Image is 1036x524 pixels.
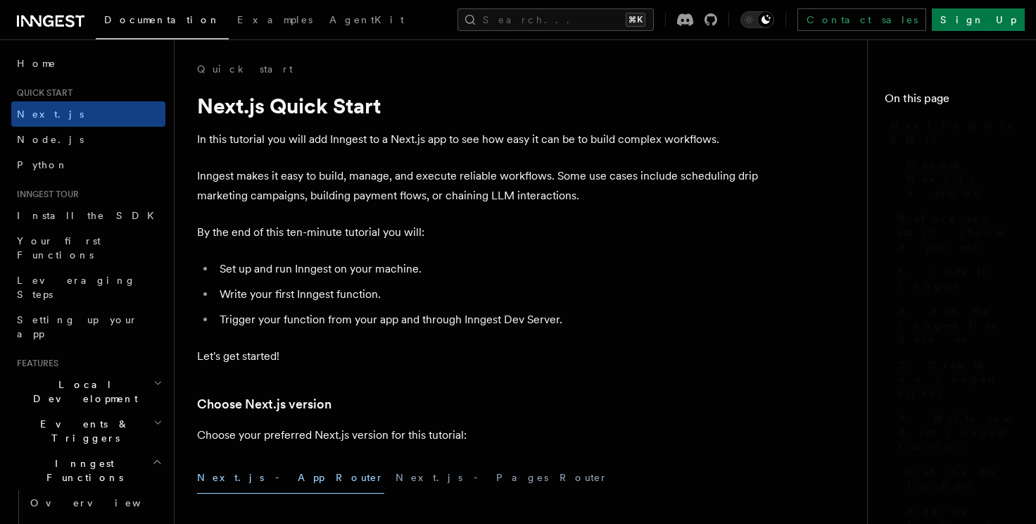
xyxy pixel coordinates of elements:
span: Local Development [11,378,153,406]
li: Set up and run Inngest on your machine. [215,259,760,279]
button: Events & Triggers [11,411,165,451]
span: Next.js Quick Start [890,118,1019,146]
kbd: ⌘K [626,13,645,27]
p: Inngest makes it easy to build, manage, and execute reliable workflows. Some use cases include sc... [197,166,760,206]
span: Install the SDK [17,210,163,221]
li: Write your first Inngest function. [215,285,760,304]
a: Next.js [11,101,165,127]
span: Python [17,159,68,170]
p: Let's get started! [197,347,760,366]
a: 4. Write your first Inngest function [893,406,1019,459]
a: Choose Next.js version [197,394,331,414]
span: Setting up your app [17,314,138,339]
a: Quick start [197,62,293,76]
button: Toggle dark mode [740,11,774,28]
a: AgentKit [321,4,412,38]
span: Define the function [907,465,1019,493]
button: Next.js - Pages Router [396,462,608,494]
span: Inngest Functions [11,456,152,485]
span: 2. Run the Inngest Dev Server [899,304,1019,347]
a: Define the function [902,459,1019,499]
span: 4. Write your first Inngest function [899,411,1019,454]
a: Documentation [96,4,229,39]
span: Choose Next.js version [907,158,1019,200]
li: Trigger your function from your app and through Inngest Dev Server. [215,310,760,330]
p: By the end of this ten-minute tutorial you will: [197,223,760,242]
button: Inngest Functions [11,451,165,490]
a: Before you start: choose a project [893,206,1019,259]
span: Home [17,56,56,70]
span: 1. Install Inngest [899,265,1019,293]
span: Features [11,358,58,369]
a: Contact sales [797,8,926,31]
span: Examples [237,14,312,25]
span: 3. Create an Inngest client [899,358,1019,400]
span: Before you start: choose a project [899,211,1019,254]
h1: Next.js Quick Start [197,93,760,118]
a: Setting up your app [11,307,165,347]
button: Next.js - App Router [197,462,384,494]
a: Choose Next.js version [902,152,1019,206]
h4: On this page [885,90,1019,113]
span: Events & Triggers [11,417,153,445]
button: Search...⌘K [457,8,654,31]
a: Sign Up [932,8,1025,31]
span: Next.js [17,108,84,120]
a: Next.js Quick Start [885,113,1019,152]
a: Install the SDK [11,203,165,228]
span: Documentation [104,14,220,25]
span: Inngest tour [11,189,79,200]
span: Your first Functions [17,235,101,261]
a: Overview [25,490,165,516]
span: Overview [30,497,175,509]
span: Quick start [11,87,72,99]
span: Leveraging Steps [17,275,136,300]
a: Examples [229,4,321,38]
button: Local Development [11,372,165,411]
p: In this tutorial you will add Inngest to a Next.js app to see how easy it can be to build complex... [197,130,760,149]
a: Home [11,51,165,76]
a: 2. Run the Inngest Dev Server [893,299,1019,352]
a: 1. Install Inngest [893,259,1019,299]
a: Node.js [11,127,165,152]
a: 3. Create an Inngest client [893,352,1019,406]
span: Node.js [17,134,84,145]
a: Leveraging Steps [11,268,165,307]
a: Python [11,152,165,177]
p: Choose your preferred Next.js version for this tutorial: [197,425,760,445]
span: AgentKit [329,14,404,25]
a: Your first Functions [11,228,165,268]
